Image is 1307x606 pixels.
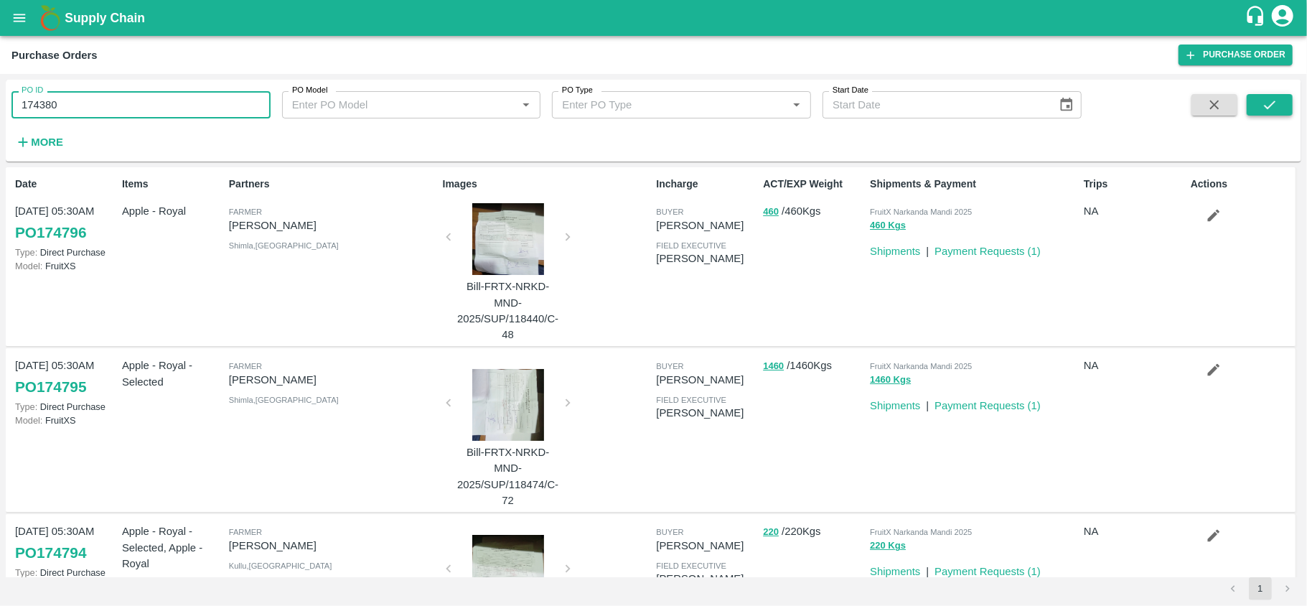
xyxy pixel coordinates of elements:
p: FruitXS [15,259,116,273]
button: 220 [763,524,779,541]
p: Shipments & Payment [870,177,1078,192]
span: Farmer [229,362,262,370]
b: Supply Chain [65,11,145,25]
p: NA [1084,203,1185,219]
button: Choose date [1053,91,1080,118]
input: Enter PO ID [11,91,271,118]
p: NA [1084,523,1185,539]
span: FruitX Narkanda Mandi 2025 [870,362,972,370]
p: [PERSON_NAME] [656,571,757,587]
p: NA [1084,358,1185,373]
span: field executive [656,396,726,404]
span: Kullu , [GEOGRAPHIC_DATA] [229,561,332,570]
button: open drawer [3,1,36,34]
span: Type: [15,401,37,412]
a: Shipments [870,246,920,257]
span: Shimla , [GEOGRAPHIC_DATA] [229,396,339,404]
button: 460 Kgs [870,218,906,234]
span: Type: [15,247,37,258]
button: 460 [763,204,779,220]
p: [PERSON_NAME] [229,538,437,554]
p: Direct Purchase [15,400,116,414]
p: [DATE] 05:30AM [15,358,116,373]
p: Direct Purchase [15,246,116,259]
div: Purchase Orders [11,46,98,65]
p: [PERSON_NAME] [656,372,757,388]
p: Bill-FRTX-NRKD-MND-2025/SUP/118474/C-72 [454,444,562,508]
p: [PERSON_NAME] [229,372,437,388]
button: 220 Kgs [870,538,906,554]
p: [DATE] 05:30AM [15,203,116,219]
p: Trips [1084,177,1185,192]
span: buyer [656,362,683,370]
p: Images [443,177,651,192]
span: Type: [15,567,37,578]
label: PO ID [22,85,43,96]
span: Model: [15,261,42,271]
nav: pagination navigation [1219,577,1301,600]
p: [PERSON_NAME] [656,405,757,421]
p: / 460 Kgs [763,203,864,220]
div: | [920,392,929,414]
p: Incharge [656,177,757,192]
div: | [920,238,929,259]
p: [PERSON_NAME] [656,218,757,233]
p: Apple - Royal [122,203,223,219]
input: Enter PO Type [556,95,783,114]
label: Start Date [833,85,868,96]
a: PO174794 [15,540,86,566]
div: account of current user [1270,3,1296,33]
p: Apple - Royal - Selected [122,358,223,390]
label: PO Model [292,85,328,96]
strong: More [31,136,63,148]
p: Apple - Royal - Selected, Apple - Royal [122,523,223,572]
p: [DATE] 05:30AM [15,523,116,539]
p: Partners [229,177,437,192]
p: Items [122,177,223,192]
p: FruitXS [15,414,116,427]
button: 1460 Kgs [870,372,911,388]
label: PO Type [562,85,593,96]
p: ACT/EXP Weight [763,177,864,192]
p: Direct Purchase [15,566,116,579]
img: logo [36,4,65,32]
input: Start Date [823,91,1046,118]
span: Farmer [229,208,262,216]
p: / 1460 Kgs [763,358,864,374]
button: 1460 [763,358,784,375]
p: [PERSON_NAME] [656,251,757,266]
a: Shipments [870,566,920,577]
p: [PERSON_NAME] [656,538,757,554]
span: field executive [656,561,726,570]
span: Shimla , [GEOGRAPHIC_DATA] [229,241,339,250]
button: More [11,130,67,154]
span: FruitX Narkanda Mandi 2025 [870,208,972,216]
a: Supply Chain [65,8,1245,28]
input: Enter PO Model [286,95,513,114]
a: PO174796 [15,220,86,246]
div: customer-support [1245,5,1270,31]
button: Open [517,95,535,114]
a: Payment Requests (1) [934,246,1041,257]
span: Model: [15,415,42,426]
div: | [920,558,929,579]
a: Shipments [870,400,920,411]
p: Actions [1191,177,1292,192]
span: FruitX Narkanda Mandi 2025 [870,528,972,536]
p: Date [15,177,116,192]
a: Payment Requests (1) [934,566,1041,577]
a: Payment Requests (1) [934,400,1041,411]
a: PO174795 [15,374,86,400]
span: buyer [656,528,683,536]
span: field executive [656,241,726,250]
a: Purchase Order [1179,45,1293,65]
p: [PERSON_NAME] [229,218,437,233]
button: Open [787,95,806,114]
p: / 220 Kgs [763,523,864,540]
p: Bill-FRTX-NRKD-MND-2025/SUP/118440/C-48 [454,279,562,342]
span: buyer [656,208,683,216]
button: page 1 [1249,577,1272,600]
span: Farmer [229,528,262,536]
